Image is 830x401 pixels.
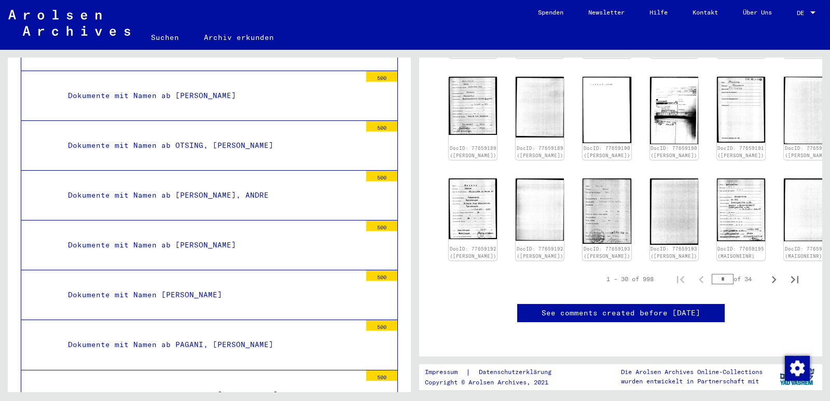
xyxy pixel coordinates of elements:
[583,178,631,244] img: 001.jpg
[651,145,697,158] a: DocID: 77659190 ([PERSON_NAME])
[139,25,191,50] a: Suchen
[60,86,361,106] div: Dokumente mit Namen ab [PERSON_NAME]
[517,145,563,158] a: DocID: 77659189 ([PERSON_NAME])
[517,246,563,259] a: DocID: 77659192 ([PERSON_NAME])
[471,367,564,378] a: Datenschutzerklärung
[584,246,630,259] a: DocID: 77659193 ([PERSON_NAME])
[366,320,397,330] div: 500
[191,25,286,50] a: Archiv erkunden
[425,367,564,378] div: |
[621,377,763,386] p: wurden entwickelt in Partnerschaft mit
[60,135,361,156] div: Dokumente mit Namen ab OTSING, [PERSON_NAME]
[60,235,361,255] div: Dokumente mit Namen ab [PERSON_NAME]
[670,269,691,289] button: First page
[366,171,397,181] div: 500
[583,77,631,143] img: 001.jpg
[778,364,817,390] img: yv_logo.png
[516,77,564,138] img: 002.jpg
[366,220,397,231] div: 500
[785,356,810,381] img: Zustimmung ändern
[650,77,698,144] img: 002.jpg
[712,274,764,284] div: of 34
[717,246,764,259] a: DocID: 77659195 (MAISONEINR)
[450,246,496,259] a: DocID: 77659192 ([PERSON_NAME])
[784,269,805,289] button: Last page
[584,145,630,158] a: DocID: 77659190 ([PERSON_NAME])
[717,77,765,143] img: 001.jpg
[425,367,466,378] a: Impressum
[449,178,497,239] img: 001.jpg
[764,269,784,289] button: Next page
[60,185,361,205] div: Dokumente mit Namen ab [PERSON_NAME], ANDRE
[366,370,397,381] div: 500
[366,270,397,281] div: 500
[366,71,397,81] div: 500
[717,145,764,158] a: DocID: 77659191 ([PERSON_NAME])
[606,274,654,284] div: 1 – 30 of 998
[60,285,361,305] div: Dokumente mit Namen [PERSON_NAME]
[542,308,700,319] a: See comments created before [DATE]
[450,145,496,158] a: DocID: 77659189 ([PERSON_NAME])
[717,178,765,241] img: 001.jpg
[425,378,564,387] p: Copyright © Arolsen Archives, 2021
[797,9,808,17] span: DE
[651,246,697,259] a: DocID: 77659193 ([PERSON_NAME])
[366,121,397,131] div: 500
[449,77,497,135] img: 001.jpg
[8,10,130,36] img: Arolsen_neg.svg
[516,178,564,241] img: 002.jpg
[621,367,763,377] p: Die Arolsen Archives Online-Collections
[650,178,698,245] img: 002.jpg
[691,269,712,289] button: Previous page
[60,335,361,355] div: Dokumente mit Namen ab PAGANI, [PERSON_NAME]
